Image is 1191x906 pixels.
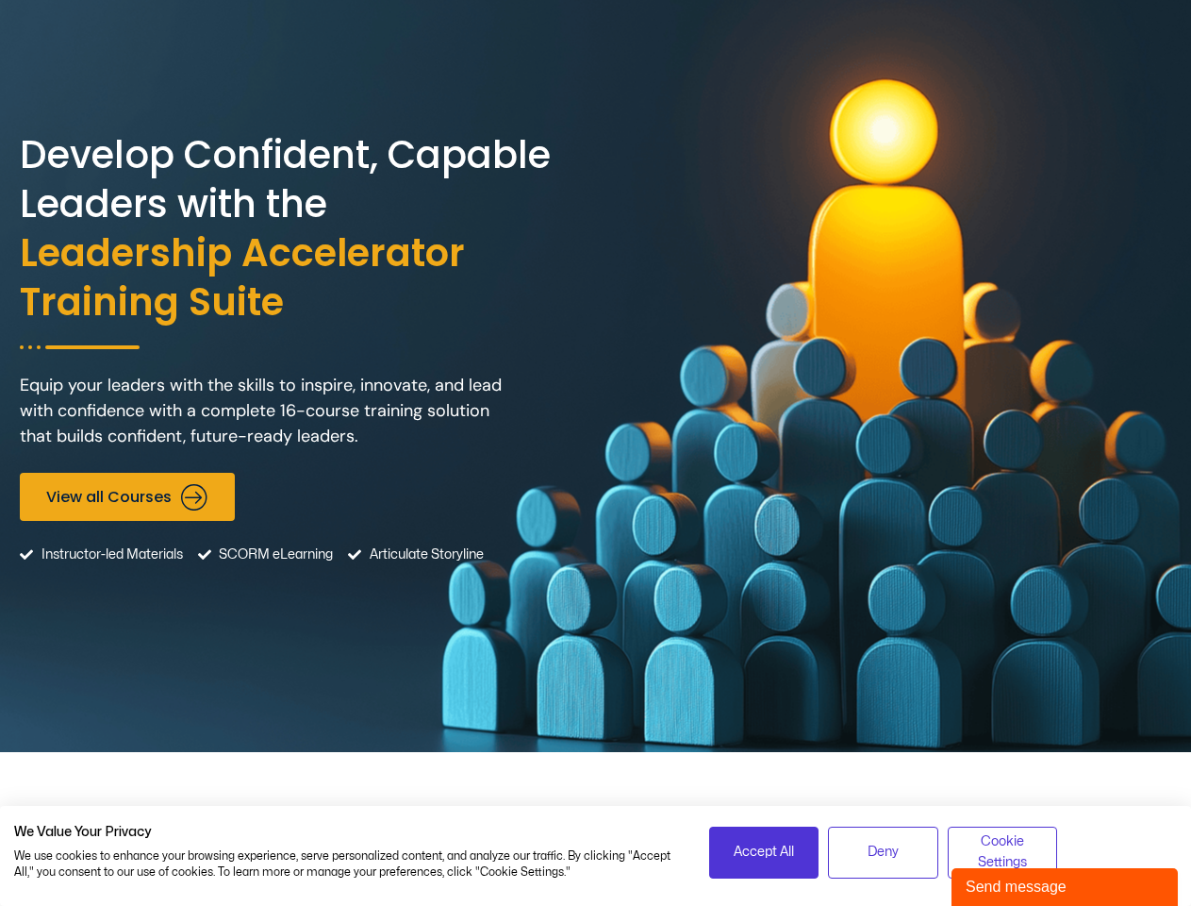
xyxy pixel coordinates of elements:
span: SCORM eLearning [214,530,333,579]
span: Accept All [734,842,794,863]
span: Instructor-led Materials [37,530,183,579]
button: Accept all cookies [709,827,819,879]
p: We use cookies to enhance your browsing experience, serve personalized content, and analyze our t... [14,848,681,881]
span: Deny [868,842,899,863]
button: Deny all cookies [828,827,938,879]
h2: We Value Your Privacy [14,824,681,841]
button: Adjust cookie preferences [948,827,1058,879]
span: Articulate Storyline [365,530,484,579]
a: View all Courses [20,473,235,521]
h2: Develop Confident, Capable Leaders with the [20,130,591,327]
span: Cookie Settings [960,831,1046,874]
iframe: chat widget [951,864,1182,906]
p: Equip your leaders with the skills to inspire, innovate, and lead with confidence with a complete... [20,373,510,449]
span: Leadership Accelerator Training Suite [20,228,591,327]
span: View all Courses [46,488,172,506]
